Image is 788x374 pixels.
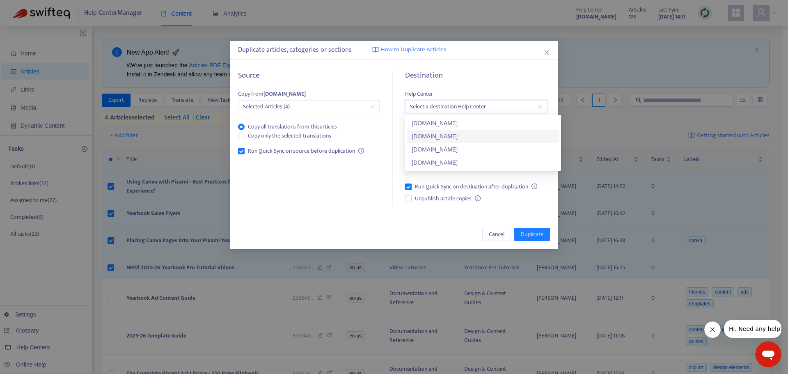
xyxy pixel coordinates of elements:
span: Cancel [489,230,504,239]
a: How to Duplicate Articles [372,45,446,55]
button: Close [542,48,551,57]
div: Duplicate articles, categories or sections [238,45,550,55]
div: [DOMAIN_NAME] [412,119,554,128]
div: [DOMAIN_NAME] [412,132,554,141]
div: legacyyb.zendesk.com [407,143,559,156]
iframe: Close message [704,321,721,338]
span: Selected Articles (4) [243,101,375,113]
span: How to Duplicate Articles [381,45,446,55]
span: Run Quick Sync on source before duplication [245,147,358,156]
img: image-link [372,46,379,53]
div: yearbookez.zendesk.com [407,130,559,143]
span: Copy from [238,89,306,99]
span: Unpublish article copies [412,194,475,203]
span: info-circle [358,148,364,154]
div: support.pixami.com [407,117,559,130]
div: [DOMAIN_NAME] [412,158,554,167]
iframe: Button to launch messaging window [755,341,781,367]
div: signatureyb.zendesk.com [407,156,559,169]
strong: [DOMAIN_NAME] [263,89,306,99]
div: [DOMAIN_NAME] [412,145,554,154]
span: Help Center [405,89,433,99]
button: Cancel [482,228,511,241]
button: Duplicate [514,228,550,241]
h5: Destination [405,71,547,80]
h5: Source [238,71,380,80]
span: close [543,49,550,56]
span: Copy only the selected translations [245,131,334,140]
span: Hi. Need any help? [5,6,59,12]
span: Run Quick Sync on destination after duplication [412,182,531,191]
iframe: Message from company [724,320,781,338]
span: info-circle [531,184,537,189]
span: info-circle [475,195,481,201]
span: Copy all translations from this articles [245,122,340,131]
